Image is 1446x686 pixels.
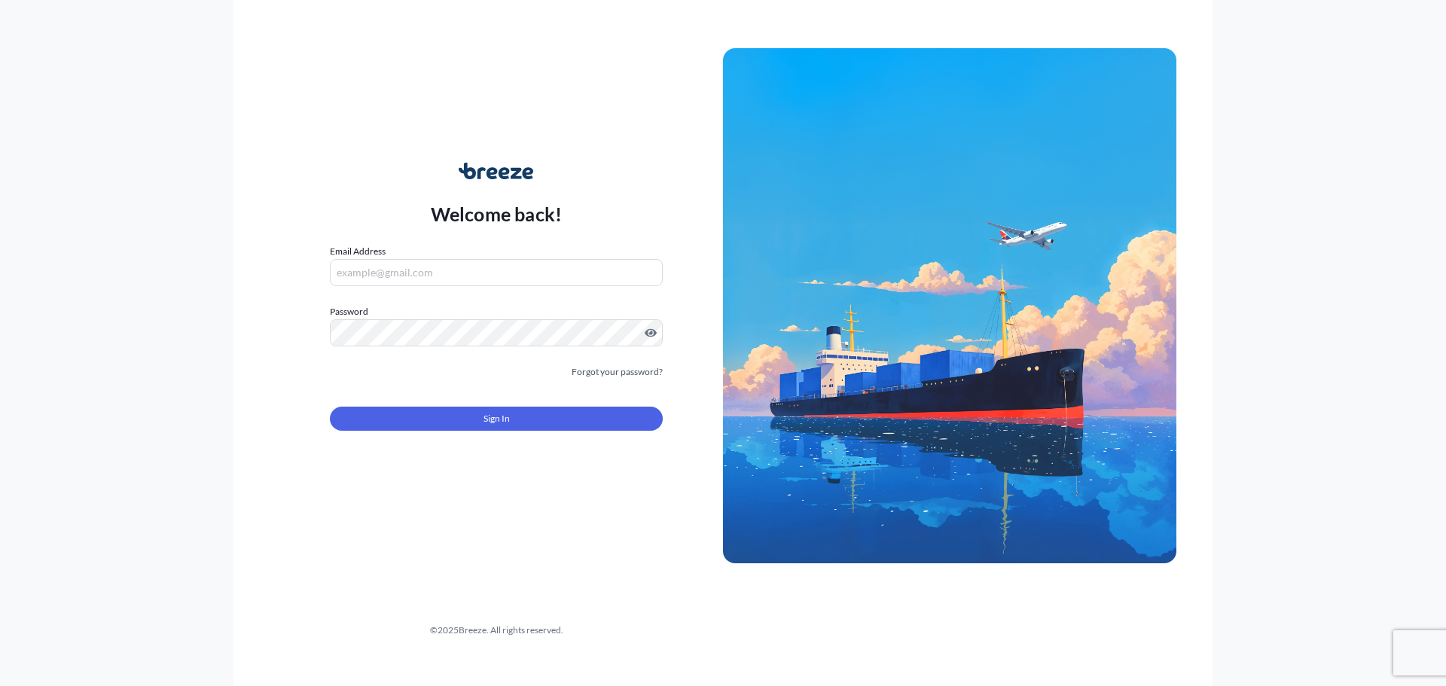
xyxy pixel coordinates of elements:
div: © 2025 Breeze. All rights reserved. [270,623,723,638]
span: Sign In [484,411,510,426]
label: Password [330,304,663,319]
a: Forgot your password? [572,364,663,380]
p: Welcome back! [431,202,563,226]
button: Show password [645,327,657,339]
button: Sign In [330,407,663,431]
img: Ship illustration [723,48,1176,563]
label: Email Address [330,244,386,259]
input: example@gmail.com [330,259,663,286]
